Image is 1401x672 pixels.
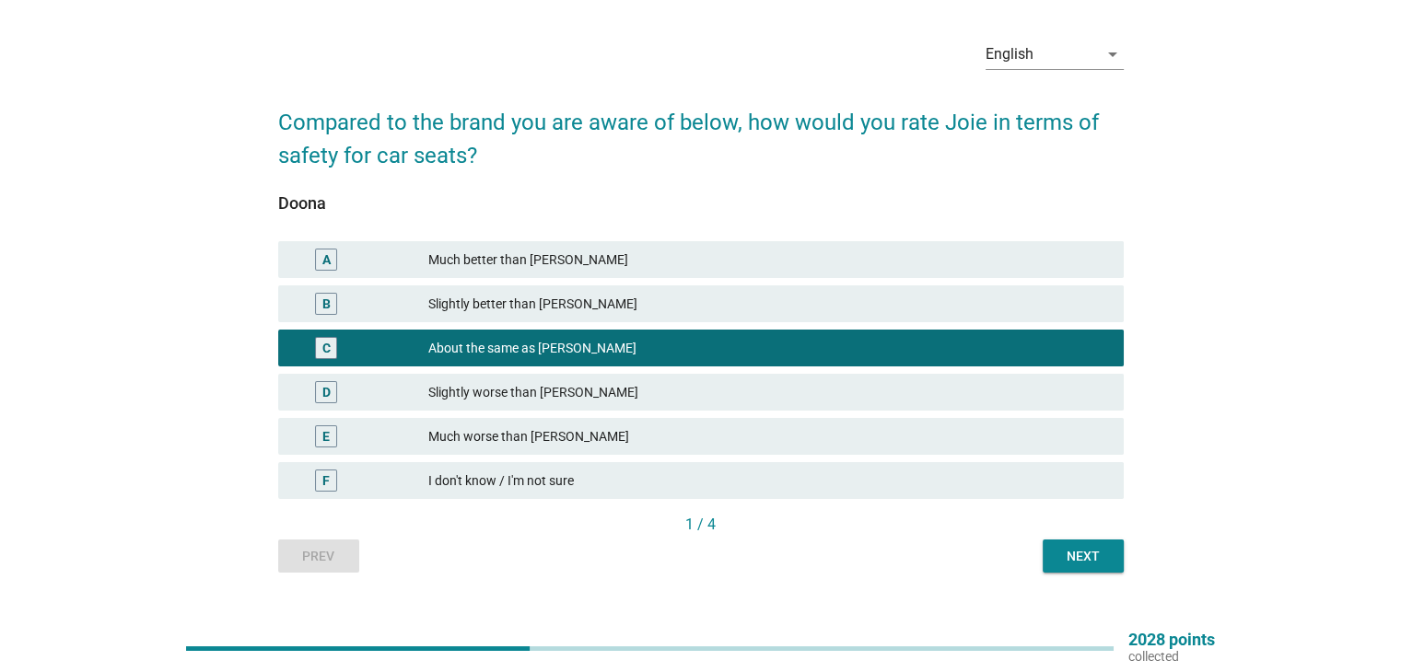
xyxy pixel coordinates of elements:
button: Next [1043,539,1124,573]
div: C [322,339,331,358]
div: Slightly better than [PERSON_NAME] [428,293,1108,315]
i: arrow_drop_down [1102,43,1124,65]
p: 2028 points [1128,631,1215,648]
p: collected [1128,648,1215,665]
div: Doona [278,191,1124,215]
div: About the same as [PERSON_NAME] [428,337,1108,359]
div: English [986,46,1033,63]
div: F [322,471,330,491]
div: E [322,427,330,446]
div: Slightly worse than [PERSON_NAME] [428,381,1108,403]
div: A [322,250,331,270]
div: Much worse than [PERSON_NAME] [428,425,1108,447]
div: B [322,295,331,314]
div: I don't know / I'm not sure [428,469,1108,492]
div: Next [1057,547,1109,566]
div: Much better than [PERSON_NAME] [428,249,1108,271]
div: D [322,383,331,402]
div: 1 / 4 [278,514,1124,536]
h2: Compared to the brand you are aware of below, how would you rate Joie in terms of safety for car ... [278,87,1124,172]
